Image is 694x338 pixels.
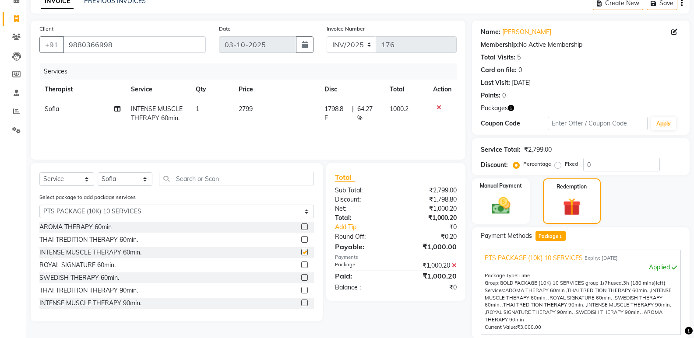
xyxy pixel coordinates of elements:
div: Round Off: [328,232,396,241]
div: AROMA THERAPY 60min [39,223,112,232]
div: THAI TREDITION THERAPY 60min. [39,235,138,244]
span: 1 [558,234,563,240]
div: Services [40,63,463,80]
label: Manual Payment [480,182,522,190]
div: Total: [328,213,396,223]
div: ₹1,000.00 [396,241,463,252]
div: Membership: [481,40,519,49]
span: INTENSE MUSCLE THERAPY 60min. [131,105,183,122]
a: Add Tip [328,223,407,232]
span: THAI TREDITION THERAPY 60min. , [567,287,651,293]
span: Total [335,173,355,182]
div: Sub Total: [328,186,396,195]
div: Paid: [328,271,396,281]
th: Service [126,80,190,99]
div: No Active Membership [481,40,681,49]
span: THAI TREDITION THERAPY 90min. , [503,302,587,308]
a: [PERSON_NAME] [502,28,551,37]
div: INTENSE MUSCLE THERAPY 90min. [39,299,141,308]
div: Payments [335,254,457,261]
div: 0 [502,91,506,100]
span: Expiry: [DATE] [585,254,618,262]
th: Action [428,80,457,99]
span: Services: [485,287,505,293]
div: Package [328,261,396,270]
span: Current Value: [485,324,517,330]
span: ₹3,000.00 [517,324,541,330]
span: used, left) [500,280,666,286]
span: SWEDISH THERAPY 90min. , [576,309,644,315]
span: 1 [196,105,199,113]
div: Card on file: [481,66,517,75]
span: 1798.8 F [324,105,349,123]
div: Service Total: [481,145,521,154]
div: Points: [481,91,500,100]
div: Coupon Code [481,119,547,128]
span: Group: [485,280,500,286]
span: ROYAL SIGNATURE THERAPY 90min. , [486,309,576,315]
div: ₹2,799.00 [524,145,552,154]
th: Price [233,80,319,99]
div: Payable: [328,241,396,252]
div: INTENSE MUSCLE THERAPY 60min. [39,248,141,257]
img: _gift.svg [557,196,586,218]
span: INTENSE MUSCLE THERAPY 60min. , [485,287,672,301]
th: Total [384,80,428,99]
span: Sofia [45,105,59,113]
span: 2799 [239,105,253,113]
span: Packages [481,104,508,113]
input: Enter Offer / Coupon Code [548,117,648,130]
span: PTS PACKAGE (10K) 10 SERVICES [485,254,583,263]
label: Redemption [557,183,587,191]
span: (7h [603,280,611,286]
label: Client [39,25,53,33]
div: SWEDISH THERAPY 60min. [39,273,119,282]
label: Select package to add package services [39,193,136,201]
span: Payment Methods [481,231,532,240]
span: GOLD PACKAGE (10K) 10 SERVICES group 1 [500,280,603,286]
div: ₹1,000.20 [396,213,463,223]
th: Disc [319,80,384,99]
img: _cash.svg [486,195,516,216]
div: ₹0 [407,223,463,232]
label: Date [219,25,231,33]
button: +91 [39,36,64,53]
span: 3h (180 mins) [623,280,656,286]
label: Percentage [523,160,551,168]
div: Balance : [328,283,396,292]
div: Last Visit: [481,78,510,87]
div: Total Visits: [481,53,515,62]
div: THAI TREDITION THERAPY 90min. [39,286,138,295]
span: ROYAL SIGNATURE 60min. , [550,295,615,301]
span: Package [535,231,566,241]
button: Apply [651,117,676,130]
div: ₹1,000.20 [396,204,463,213]
div: Applied [485,263,677,272]
div: ₹1,000.20 [396,271,463,281]
div: Name: [481,28,500,37]
div: ₹0.20 [396,232,463,241]
div: ROYAL SIGNATURE 60min. [39,261,116,270]
input: Search by Name/Mobile/Email/Code [63,36,206,53]
th: Therapist [39,80,126,99]
div: Discount: [481,160,508,170]
div: 5 [517,53,521,62]
input: Search or Scan [159,172,314,185]
div: ₹1,798.80 [396,195,463,204]
th: Qty [190,80,234,99]
span: | [352,105,354,123]
div: ₹0 [396,283,463,292]
div: ₹1,000.20 [396,261,463,270]
span: Package Type: [485,272,518,279]
div: Discount: [328,195,396,204]
label: Fixed [565,160,578,168]
span: 1000.2 [390,105,409,113]
span: SWEDISH THERAPY 60min. , [485,295,662,308]
div: Net: [328,204,396,213]
span: 64.27 % [357,105,380,123]
div: [DATE] [512,78,531,87]
div: 0 [518,66,522,75]
div: ₹2,799.00 [396,186,463,195]
span: Time [518,272,530,279]
span: AROMA THERAPY 60min , [505,287,567,293]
